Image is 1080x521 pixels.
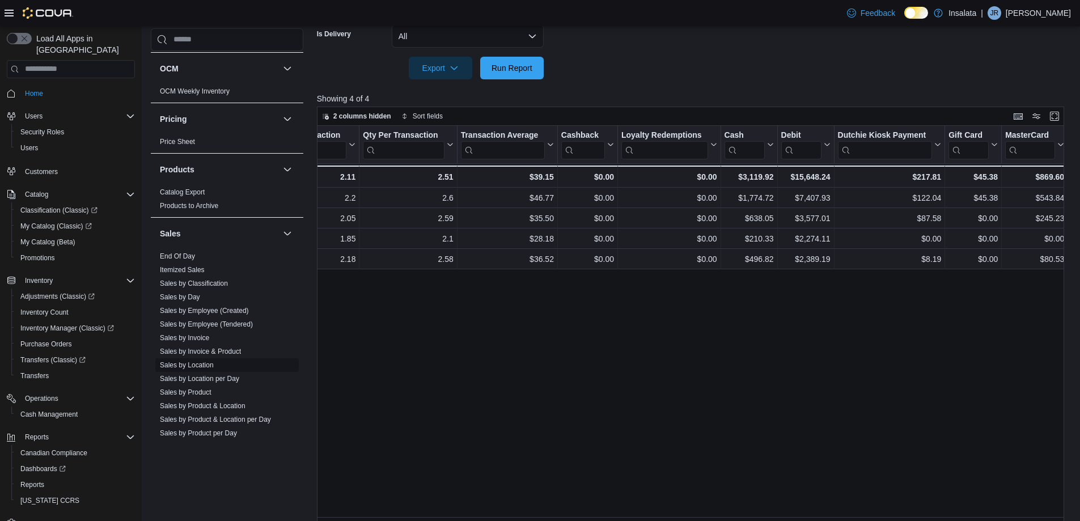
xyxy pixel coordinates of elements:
span: Sales by Product & Location per Day [160,415,271,424]
span: Operations [20,392,135,405]
button: Cashback [561,130,614,159]
span: Adjustments (Classic) [16,290,135,303]
p: [PERSON_NAME] [1006,6,1071,20]
a: Transfers (Classic) [16,353,90,367]
div: Cashback [561,130,605,141]
div: Loyalty Redemptions [621,130,708,141]
button: OCM [160,63,278,74]
button: My Catalog (Beta) [11,234,139,250]
button: Run Report [480,57,544,79]
a: Classification (Classic) [16,204,102,217]
span: Canadian Compliance [16,446,135,460]
h3: Products [160,164,194,175]
span: Inventory Count [20,308,69,317]
button: Inventory Count [11,304,139,320]
button: Debit [781,130,830,159]
div: $0.00 [561,232,614,245]
div: $80.53 [1005,252,1064,266]
a: Products to Archive [160,202,218,210]
span: Adjustments (Classic) [20,292,95,301]
div: $15,648.24 [781,170,830,184]
span: Dashboards [16,462,135,476]
div: Transaction Average [460,130,544,141]
div: Gift Card [948,130,989,141]
span: Washington CCRS [16,494,135,507]
span: Catalog [20,188,135,201]
div: $3,577.01 [781,211,830,225]
button: Loyalty Redemptions [621,130,717,159]
div: 2.1 [363,232,453,245]
a: Sales by Day [160,293,200,301]
span: Home [25,89,43,98]
span: Run Report [492,62,532,74]
a: Price Sheet [160,138,195,146]
span: Catalog [25,190,48,199]
span: Price Sheet [160,137,195,146]
span: Sales by Classification [160,279,228,288]
div: 2.58 [363,252,453,266]
span: Cash Management [16,408,135,421]
span: Sales by Employee (Tendered) [160,320,253,329]
a: My Catalog (Classic) [16,219,96,233]
button: Promotions [11,250,139,266]
div: Items Per Transaction [258,130,347,159]
button: Display options [1030,109,1043,123]
div: MasterCard [1005,130,1055,159]
button: Inventory [2,273,139,289]
span: Inventory [20,274,135,287]
div: 2.51 [363,170,453,184]
span: Purchase Orders [16,337,135,351]
button: Transfers [11,368,139,384]
button: Cash [724,130,773,159]
div: $869.60 [1005,170,1064,184]
h3: OCM [160,63,179,74]
p: | [981,6,983,20]
span: Security Roles [16,125,135,139]
a: Inventory Manager (Classic) [11,320,139,336]
span: Promotions [16,251,135,265]
span: Transfers [16,369,135,383]
span: Security Roles [20,128,64,137]
div: $8.19 [837,252,941,266]
button: Enter fullscreen [1048,109,1061,123]
span: Transfers (Classic) [16,353,135,367]
span: Sales by Day [160,293,200,302]
a: Canadian Compliance [16,446,92,460]
a: Sales by Invoice & Product [160,348,241,355]
span: Sales by Product per Day [160,429,237,438]
button: Pricing [281,112,294,126]
div: Gift Card [948,130,989,159]
a: Sales by Employee (Created) [160,307,249,315]
a: Itemized Sales [160,266,205,274]
a: Purchase Orders [16,337,77,351]
span: Users [20,109,135,123]
span: Itemized Sales [160,265,205,274]
a: Reports [16,478,49,492]
button: Catalog [20,188,53,201]
div: $0.00 [561,170,614,184]
a: Feedback [842,2,900,24]
div: 2.59 [363,211,453,225]
button: Products [160,164,278,175]
a: Users [16,141,43,155]
div: $0.00 [837,232,941,245]
span: Dashboards [20,464,66,473]
span: Home [20,86,135,100]
span: My Catalog (Beta) [16,235,135,249]
a: Customers [20,165,62,179]
a: Sales by Product per Day [160,429,237,437]
button: Reports [20,430,53,444]
div: $0.00 [621,170,717,184]
span: Canadian Compliance [20,448,87,458]
div: MasterCard [1005,130,1055,141]
div: 2.11 [258,170,356,184]
button: Keyboard shortcuts [1011,109,1025,123]
a: Sales by Invoice [160,334,209,342]
div: $2,274.11 [781,232,830,245]
div: Dutchie Kiosk Payment [837,130,932,141]
div: OCM [151,84,303,103]
span: Purchase Orders [20,340,72,349]
button: Purchase Orders [11,336,139,352]
div: Pricing [151,135,303,153]
span: Catalog Export [160,188,205,197]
